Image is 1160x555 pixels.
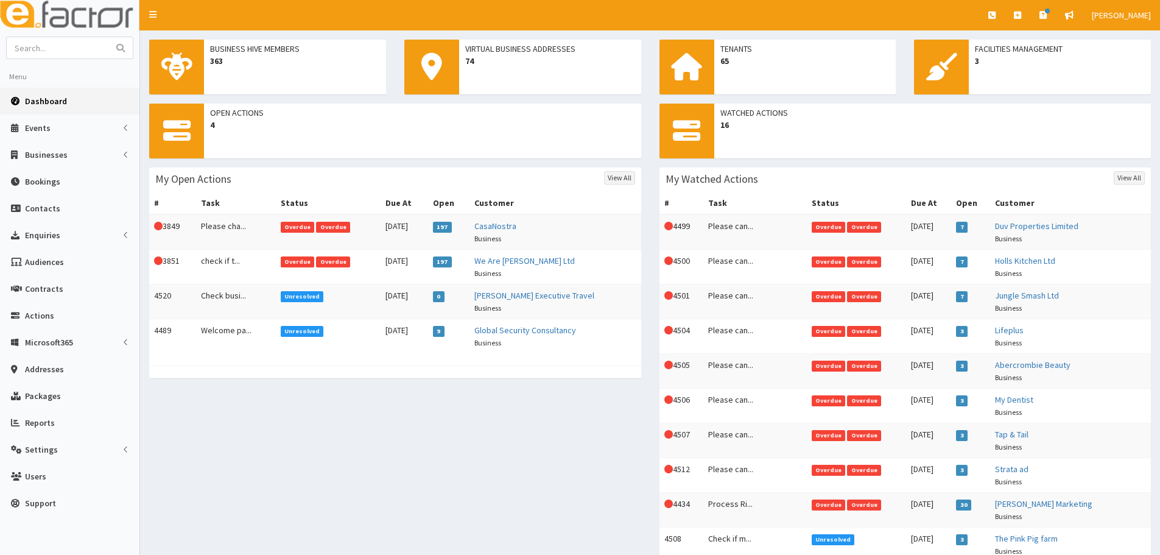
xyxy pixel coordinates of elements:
[995,394,1033,405] a: My Dentist
[995,221,1078,232] a: Duv Properties Limited
[906,354,951,389] td: [DATE]
[149,319,196,354] td: 4489
[210,107,635,119] span: Open Actions
[703,458,806,493] td: Please can...
[149,214,196,250] td: 3849
[25,256,64,267] span: Audiences
[25,230,60,241] span: Enquiries
[659,192,704,214] th: #
[847,430,881,441] span: Overdue
[25,176,60,187] span: Bookings
[433,222,452,233] span: 197
[995,464,1028,475] a: Strata ad
[906,285,951,319] td: [DATE]
[474,221,516,232] a: CasaNostra
[703,214,806,250] td: Please can...
[25,149,68,160] span: Businesses
[381,192,428,214] th: Due At
[906,389,951,423] td: [DATE]
[847,222,881,233] span: Overdue
[995,512,1022,521] small: Business
[659,458,704,493] td: 4512
[25,417,55,428] span: Reports
[956,361,968,372] span: 3
[196,214,276,250] td: Please cha...
[720,107,1145,119] span: Watched Actions
[474,325,576,336] a: Global Security Consultancy
[465,43,635,55] span: Virtual Business Addresses
[664,500,673,508] i: This Action is overdue!
[995,325,1024,336] a: Lifeplus
[25,122,51,133] span: Events
[956,326,968,337] span: 3
[1092,10,1151,21] span: [PERSON_NAME]
[995,533,1058,544] a: The Pink Pig farm
[812,500,846,511] span: Overdue
[906,319,951,354] td: [DATE]
[906,493,951,528] td: [DATE]
[812,326,846,337] span: Overdue
[951,192,990,214] th: Open
[995,303,1022,313] small: Business
[433,256,452,267] span: 197
[995,290,1059,301] a: Jungle Smash Ltd
[25,498,56,509] span: Support
[659,493,704,528] td: 4434
[474,338,501,347] small: Business
[659,250,704,285] td: 4500
[210,119,635,131] span: 4
[703,389,806,423] td: Please can...
[807,192,906,214] th: Status
[664,395,673,404] i: This Action is overdue!
[703,250,806,285] td: Please can...
[154,256,163,265] i: This Action is overdue!
[316,222,350,233] span: Overdue
[847,361,881,372] span: Overdue
[433,326,445,337] span: 9
[720,55,890,67] span: 65
[847,500,881,511] span: Overdue
[381,285,428,319] td: [DATE]
[196,192,276,214] th: Task
[812,291,846,302] span: Overdue
[664,361,673,369] i: This Action is overdue!
[1114,171,1145,185] a: View All
[196,250,276,285] td: check if t...
[281,291,324,302] span: Unresolved
[703,319,806,354] td: Please can...
[995,269,1022,278] small: Business
[210,43,380,55] span: Business Hive Members
[956,256,968,267] span: 7
[720,119,1145,131] span: 16
[659,423,704,458] td: 4507
[155,174,231,185] h3: My Open Actions
[604,171,635,185] a: View All
[664,222,673,230] i: This Action is overdue!
[25,96,67,107] span: Dashboard
[847,256,881,267] span: Overdue
[995,498,1092,509] a: [PERSON_NAME] Marketing
[469,192,641,214] th: Customer
[812,534,855,545] span: Unresolved
[381,319,428,354] td: [DATE]
[906,250,951,285] td: [DATE]
[25,391,61,401] span: Packages
[25,337,73,348] span: Microsoft365
[433,291,445,302] span: 0
[474,290,594,301] a: [PERSON_NAME] Executive Travel
[812,430,846,441] span: Overdue
[975,55,1145,67] span: 3
[196,319,276,354] td: Welcome pa...
[847,326,881,337] span: Overdue
[995,359,1070,370] a: Abercrombie Beauty
[995,234,1022,243] small: Business
[659,214,704,250] td: 4499
[276,192,381,214] th: Status
[995,408,1022,417] small: Business
[281,326,324,337] span: Unresolved
[316,256,350,267] span: Overdue
[25,310,54,321] span: Actions
[956,291,968,302] span: 7
[149,192,196,214] th: #
[664,430,673,439] i: This Action is overdue!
